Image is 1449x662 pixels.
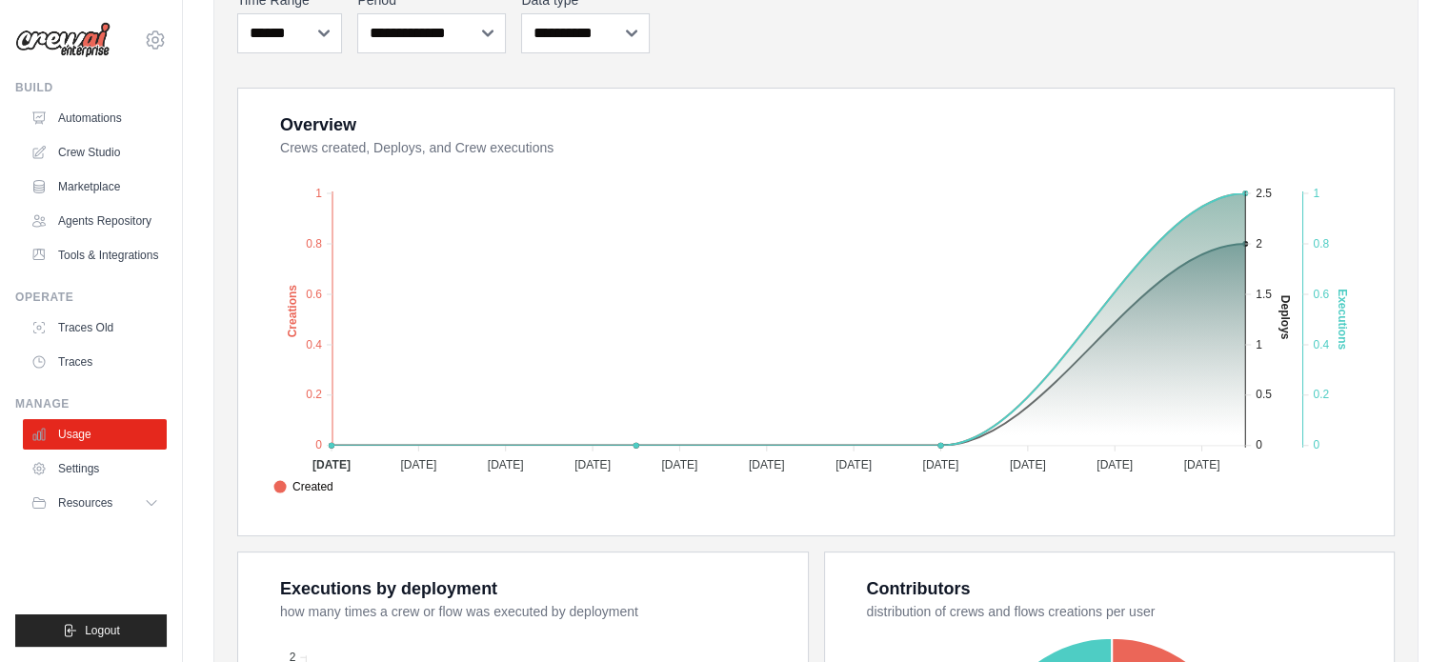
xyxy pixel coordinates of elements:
a: Usage [23,419,167,450]
div: Operate [15,290,167,305]
a: Traces Old [23,312,167,343]
tspan: 0.6 [1313,287,1329,300]
tspan: 0.2 [306,388,322,401]
tspan: 0 [315,438,322,451]
tspan: 0 [1313,438,1319,451]
tspan: [DATE] [1097,457,1133,471]
tspan: 0.2 [1313,388,1329,401]
tspan: 1 [1313,186,1319,199]
tspan: 2 [1256,236,1262,250]
text: Creations [286,284,299,337]
tspan: 0.6 [306,287,322,300]
tspan: 1 [1256,337,1262,351]
tspan: 1.5 [1256,287,1272,300]
img: Logo [15,22,111,58]
tspan: [DATE] [661,457,697,471]
a: Traces [23,347,167,377]
tspan: 0.4 [306,337,322,351]
span: Created [273,478,333,495]
tspan: [DATE] [1010,457,1046,471]
tspan: 0.5 [1256,388,1272,401]
a: Crew Studio [23,137,167,168]
tspan: 1 [315,186,322,199]
tspan: 2.5 [1256,186,1272,199]
tspan: 0 [1256,438,1262,451]
tspan: 0.8 [306,236,322,250]
tspan: [DATE] [574,457,611,471]
span: Resources [58,495,112,511]
div: Contributors [867,575,971,602]
div: Manage [15,396,167,411]
dt: Crews created, Deploys, and Crew executions [280,138,1371,157]
div: Executions by deployment [280,575,497,602]
button: Logout [15,614,167,647]
tspan: [DATE] [749,457,785,471]
div: Build [15,80,167,95]
tspan: [DATE] [922,457,958,471]
a: Marketplace [23,171,167,202]
a: Automations [23,103,167,133]
tspan: [DATE] [400,457,436,471]
button: Resources [23,488,167,518]
text: Executions [1336,289,1349,350]
span: Logout [85,623,120,638]
tspan: 0.8 [1313,236,1329,250]
a: Agents Repository [23,206,167,236]
tspan: 0.4 [1313,337,1329,351]
tspan: [DATE] [1184,457,1220,471]
dt: distribution of crews and flows creations per user [867,602,1372,621]
div: Overview [280,111,356,138]
a: Tools & Integrations [23,240,167,271]
a: Settings [23,453,167,484]
tspan: [DATE] [835,457,872,471]
text: Deploys [1278,294,1292,339]
dt: how many times a crew or flow was executed by deployment [280,602,785,621]
tspan: [DATE] [488,457,524,471]
tspan: [DATE] [312,457,351,471]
